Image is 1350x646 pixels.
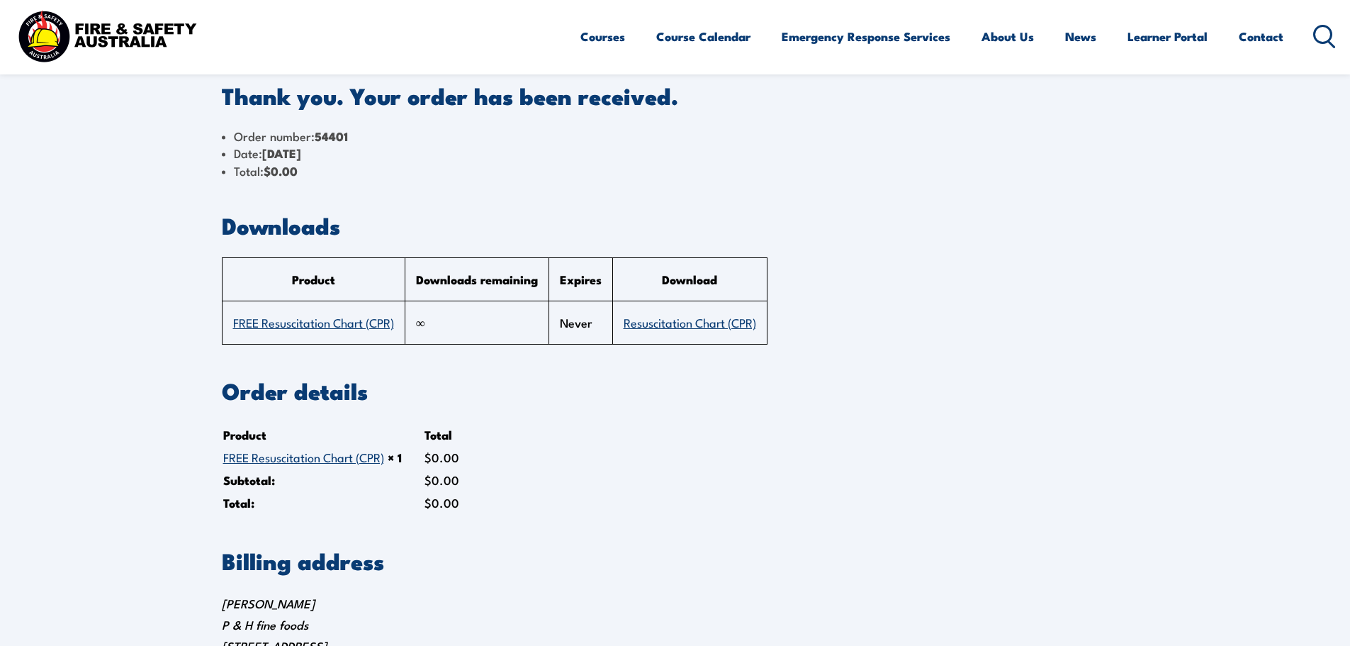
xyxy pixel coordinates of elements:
[388,448,402,467] strong: × 1
[424,448,432,466] span: $
[424,471,459,489] span: 0.00
[262,144,301,162] strong: [DATE]
[549,301,612,345] td: Never
[782,18,950,55] a: Emergency Response Services
[424,494,432,511] span: $
[222,145,1129,162] li: Date:
[223,469,423,491] th: Subtotal:
[264,162,271,180] span: $
[1239,18,1283,55] a: Contact
[292,270,335,289] span: Product
[222,215,1129,235] h2: Downloads
[1065,18,1096,55] a: News
[264,162,298,180] bdi: 0.00
[1127,18,1208,55] a: Learner Portal
[405,301,549,345] td: ∞
[424,424,480,445] th: Total
[424,494,459,511] span: 0.00
[424,448,459,466] bdi: 0.00
[315,127,348,145] strong: 54401
[222,162,1129,179] li: Total:
[223,492,423,513] th: Total:
[233,313,394,330] a: FREE Resuscitation Chart (CPR)
[222,85,1129,105] p: Thank you. Your order has been received.
[222,550,1129,570] h2: Billing address
[223,448,384,465] a: FREE Resuscitation Chart (CPR)
[223,424,423,445] th: Product
[222,380,1129,400] h2: Order details
[424,471,432,489] span: $
[656,18,750,55] a: Course Calendar
[662,270,717,289] span: Download
[981,18,1034,55] a: About Us
[560,270,602,289] span: Expires
[580,18,625,55] a: Courses
[416,270,538,289] span: Downloads remaining
[222,128,1129,145] li: Order number:
[624,313,756,330] a: Resuscitation Chart (CPR)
